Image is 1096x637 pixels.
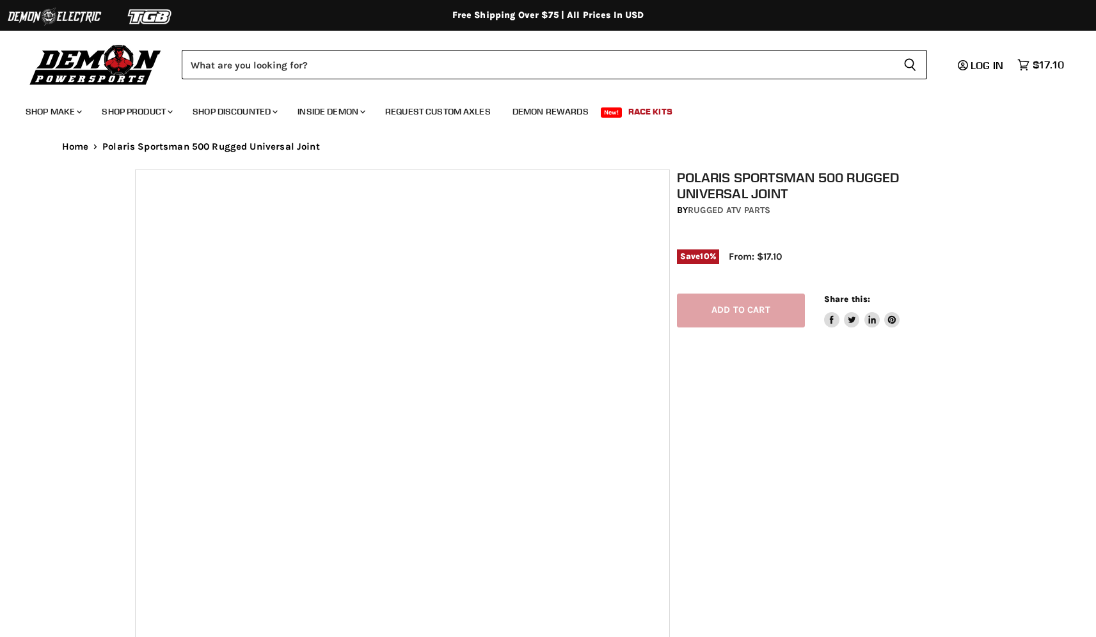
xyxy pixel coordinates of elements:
aside: Share this: [824,294,900,327]
a: Request Custom Axles [376,98,500,125]
a: Demon Rewards [503,98,598,125]
span: Save % [677,249,719,263]
span: $17.10 [1033,59,1064,71]
h1: Polaris Sportsman 500 Rugged Universal Joint [677,169,969,201]
span: From: $17.10 [729,251,782,262]
button: Search [893,50,927,79]
a: Rugged ATV Parts [688,205,770,216]
a: Shop Make [16,98,90,125]
img: Demon Powersports [26,42,166,87]
img: Demon Electric Logo 2 [6,4,102,29]
img: TGB Logo 2 [102,4,198,29]
span: Log in [971,59,1003,72]
input: Search [182,50,893,79]
span: New! [601,107,623,118]
a: $17.10 [1011,56,1070,74]
span: Share this: [824,294,870,304]
span: Polaris Sportsman 500 Rugged Universal Joint [102,141,320,152]
div: Free Shipping Over $75 | All Prices In USD [36,10,1060,21]
a: Home [62,141,89,152]
a: Shop Discounted [183,98,285,125]
ul: Main menu [16,93,1061,125]
form: Product [182,50,927,79]
span: 10 [700,251,709,261]
a: Race Kits [619,98,682,125]
nav: Breadcrumbs [36,141,1060,152]
a: Inside Demon [288,98,373,125]
a: Log in [952,59,1011,71]
a: Shop Product [92,98,180,125]
div: by [677,203,969,217]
